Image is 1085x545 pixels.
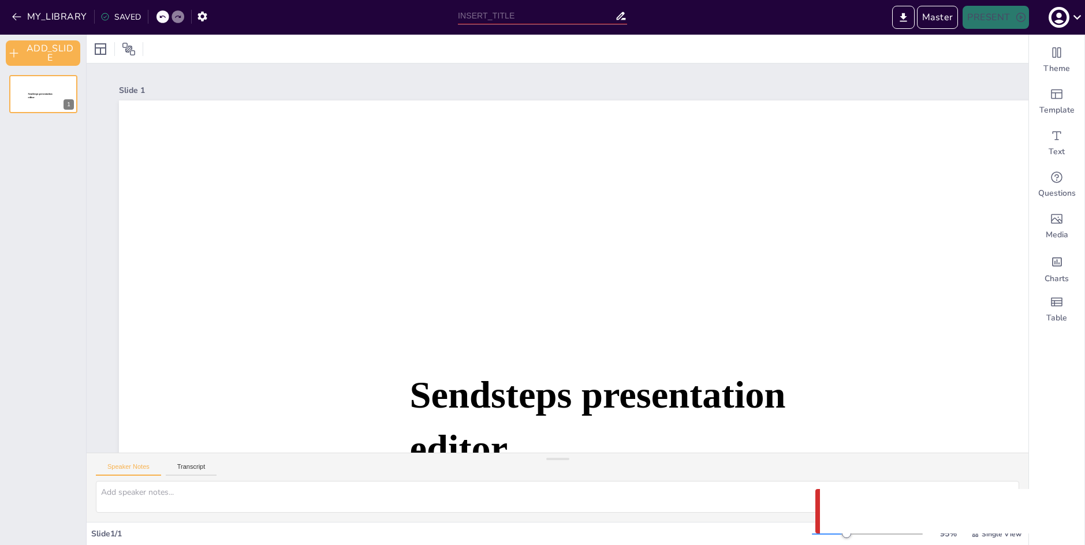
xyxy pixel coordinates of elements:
[458,8,615,24] input: INSERT_TITLE
[91,528,812,539] div: Slide 1 / 1
[119,85,1047,96] div: Slide 1
[1029,164,1084,206] div: Get real-time input from your audience
[166,463,217,476] button: Transcript
[1038,188,1076,199] span: Questions
[1029,247,1084,289] div: Add charts and graphs
[1029,289,1084,330] div: Add a table
[1039,104,1075,116] span: Template
[410,374,786,470] span: Sendsteps presentation editor
[96,463,161,476] button: Speaker Notes
[6,40,80,66] button: ADD_SLIDE
[28,93,53,99] span: Sendsteps presentation editor
[1049,146,1065,158] span: Text
[1045,273,1069,285] span: Charts
[100,12,141,23] div: SAVED
[852,505,1038,518] p: Something went wrong with the request.
[91,40,110,58] div: Layout
[1029,206,1084,247] div: Add images, graphics, shapes or video
[122,42,136,56] span: Position
[64,99,74,110] div: 1
[917,6,959,29] button: Enter Master Mode
[1029,81,1084,122] div: Add ready made slides
[1043,63,1070,74] span: Theme
[9,75,77,113] div: Sendsteps presentation editor1
[1029,122,1084,164] div: Add text boxes
[963,6,1028,29] button: PRESENT
[892,6,915,29] button: EXPORT_TO_POWERPOINT
[9,8,92,26] button: MY_LIBRARY
[1046,229,1068,241] span: Media
[1029,39,1084,81] div: Change the overall theme
[1046,312,1067,324] span: Table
